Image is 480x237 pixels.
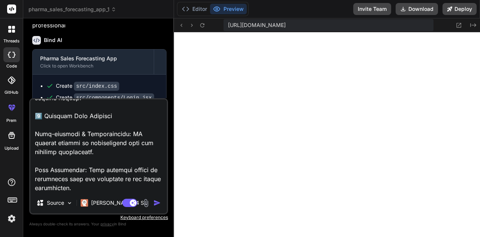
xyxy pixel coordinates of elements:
button: Preview [210,4,247,14]
span: privacy [100,222,114,226]
img: attachment [142,199,150,207]
p: Always double-check its answers. Your in Bind [29,220,168,228]
button: Download [396,3,438,15]
label: code [6,63,17,69]
label: prem [6,117,16,124]
label: threads [3,38,19,44]
h6: Bind AI [44,36,62,44]
textarea: 4️⃣ LO-Ipsumdo Sitametcons & Adipisci Elitseddoe Temporinc: Utl etdolor magnaali enimad (mini VEN... [30,99,167,192]
img: icon [153,199,161,207]
label: Upload [4,145,19,151]
p: Keyboard preferences [29,214,168,220]
img: Pick Models [66,200,73,206]
button: Invite Team [353,3,391,15]
span: pharma_sales_forecasting_app_1 [28,6,116,13]
div: Click to open Workbench [40,63,146,69]
iframe: Preview [174,32,480,237]
img: Claude 4 Sonnet [81,199,88,207]
span: [URL][DOMAIN_NAME] [228,21,286,29]
label: GitHub [4,89,18,96]
p: [PERSON_NAME] 4 S.. [91,199,147,207]
img: settings [5,212,18,225]
div: Create [56,94,154,102]
code: src/index.css [74,82,119,91]
code: src/components/Login.jsx [74,93,154,102]
div: Pharma Sales Forecasting App [40,55,146,62]
p: Source [47,199,64,207]
button: Editor [179,4,210,14]
div: Create [56,82,119,90]
button: Pharma Sales Forecasting AppClick to open Workbench [33,49,154,74]
button: Deploy [442,3,477,15]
